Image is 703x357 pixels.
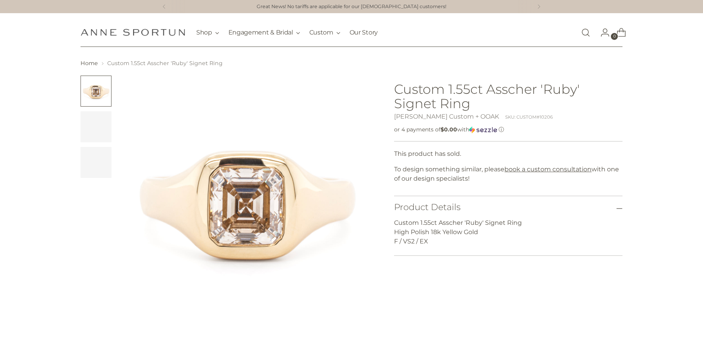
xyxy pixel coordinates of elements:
[394,126,622,133] div: or 4 payments of with
[504,166,592,173] a: book a custom consultation
[257,3,446,10] a: Great News! No tariffs are applicable for our [DEMOGRAPHIC_DATA] customers!
[107,60,223,67] span: Custom 1.55ct Asscher 'Ruby' Signet Ring
[394,126,622,133] div: or 4 payments of$0.00withSezzle Click to learn more about Sezzle
[394,196,622,218] button: Product Details
[394,149,622,159] p: This product has sold.
[394,202,461,212] h3: Product Details
[505,114,553,121] div: SKU: CUSTOM#10206
[394,113,499,120] a: [PERSON_NAME] Custom + OOAK
[611,33,618,40] span: 0
[81,60,98,67] a: Home
[122,76,371,324] img: Custom 1.55ct Asscher 'Ruby' Signet Ring
[228,24,300,41] button: Engagement & Bridal
[350,24,378,41] a: Our Story
[81,59,622,67] nav: breadcrumbs
[81,111,111,142] button: Change image to image 2
[469,126,497,133] img: Sezzle
[394,82,622,110] h1: Custom 1.55ct Asscher 'Ruby' Signet Ring
[441,126,457,133] span: $0.00
[394,228,478,236] span: High Polish 18k Yellow Gold
[81,76,111,107] button: Change image to image 1
[394,218,622,246] p: Custom 1.55ct Asscher 'Ruby' Signet Ring F / VS2 / EX
[81,29,185,36] a: Anne Sportun Fine Jewellery
[196,24,219,41] button: Shop
[578,25,593,40] a: Open search modal
[309,24,340,41] button: Custom
[81,147,111,178] button: Change image to image 3
[610,25,626,40] a: Open cart modal
[594,25,610,40] a: Go to the account page
[394,165,622,183] p: To design something similar, please with one of our design specialists!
